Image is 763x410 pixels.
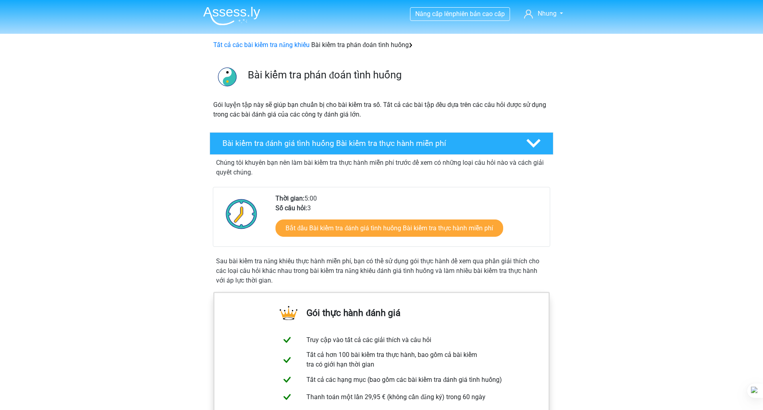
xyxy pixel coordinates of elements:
font: Nhung [538,10,557,17]
font: Số câu hỏi: [275,204,307,212]
font: Bài kiểm tra phán đoán tình huống [311,41,409,49]
a: Nâng cấp lênphiên bản cao cấp [410,8,510,19]
font: Sau bài kiểm tra năng khiếu thực hành miễn phí, bạn có thể sử dụng gói thực hành để xem qua phần ... [216,257,539,284]
font: 3 [307,204,311,212]
a: Bắt đầu Bài kiểm tra đánh giá tình huống Bài kiểm tra thực hành miễn phí [275,219,503,237]
font: Bài kiểm tra phán đoán tình huống [248,69,402,81]
font: Bắt đầu Bài kiểm tra đánh giá tình huống Bài kiểm tra thực hành miễn phí [286,224,493,232]
img: Đánh giá [203,6,260,25]
font: 5:00 [304,195,317,202]
img: các bài kiểm tra đánh giá tình huống [210,59,244,94]
a: Nhung [521,9,566,18]
font: Bài kiểm tra đánh giá tình huống Bài kiểm tra thực hành miễn phí [222,139,446,148]
font: Chúng tôi khuyên bạn nên làm bài kiểm tra thực hành miễn phí trước để xem có những loại câu hỏi n... [216,159,544,176]
a: Tất cả các bài kiểm tra năng khiếu [213,41,310,49]
font: Gói luyện tập này sẽ giúp bạn chuẩn bị cho bài kiểm tra số. Tất cả các bài tập đều dựa trên các c... [213,101,546,118]
font: Nâng cấp lên [415,10,453,18]
font: phiên bản cao cấp [453,10,505,18]
font: Thời gian: [275,195,304,202]
img: Cái đồng hồ [221,194,262,234]
a: Bài kiểm tra đánh giá tình huống Bài kiểm tra thực hành miễn phí [206,132,557,155]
